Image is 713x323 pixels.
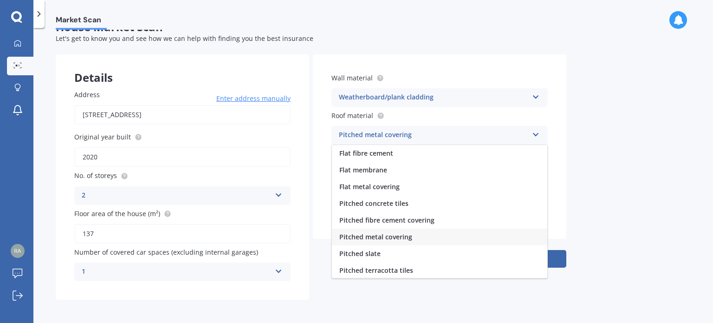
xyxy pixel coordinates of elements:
input: Enter floor area [74,224,291,244]
span: Pitched concrete tiles [339,199,408,208]
div: Weatherboard/plank cladding [339,92,528,103]
span: Roof material [331,111,373,120]
span: 50 % [518,24,530,30]
span: Original year built [74,132,131,141]
span: Flat membrane [339,165,387,174]
span: Flat fibre cement [339,149,393,158]
span: Wall material [331,73,373,82]
span: Floor area of the house (m²) [74,209,160,218]
div: 2 [82,190,271,201]
span: No. of storeys [74,171,117,180]
div: Pitched metal covering [339,130,528,141]
span: Pitched metal covering [339,232,412,241]
span: Let's get to know you and see how we can help with finding you the best insurance [56,34,313,43]
input: Enter address [74,105,291,125]
span: Address [74,90,100,99]
span: Pitched fibre cement covering [339,216,434,224]
span: Market Scan [56,15,107,28]
span: Pitched slate [339,249,381,258]
div: 1 [82,266,271,277]
input: Enter year [74,147,291,167]
span: Pitched terracotta tiles [339,266,413,275]
span: Flat metal covering [339,182,400,191]
span: Enter address manually [216,94,291,103]
span: Number of covered car spaces (excluding internal garages) [74,248,258,257]
img: e85e9f9254aac7ad171ac78fd9e6d346 [11,244,25,258]
div: Details [56,54,309,82]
